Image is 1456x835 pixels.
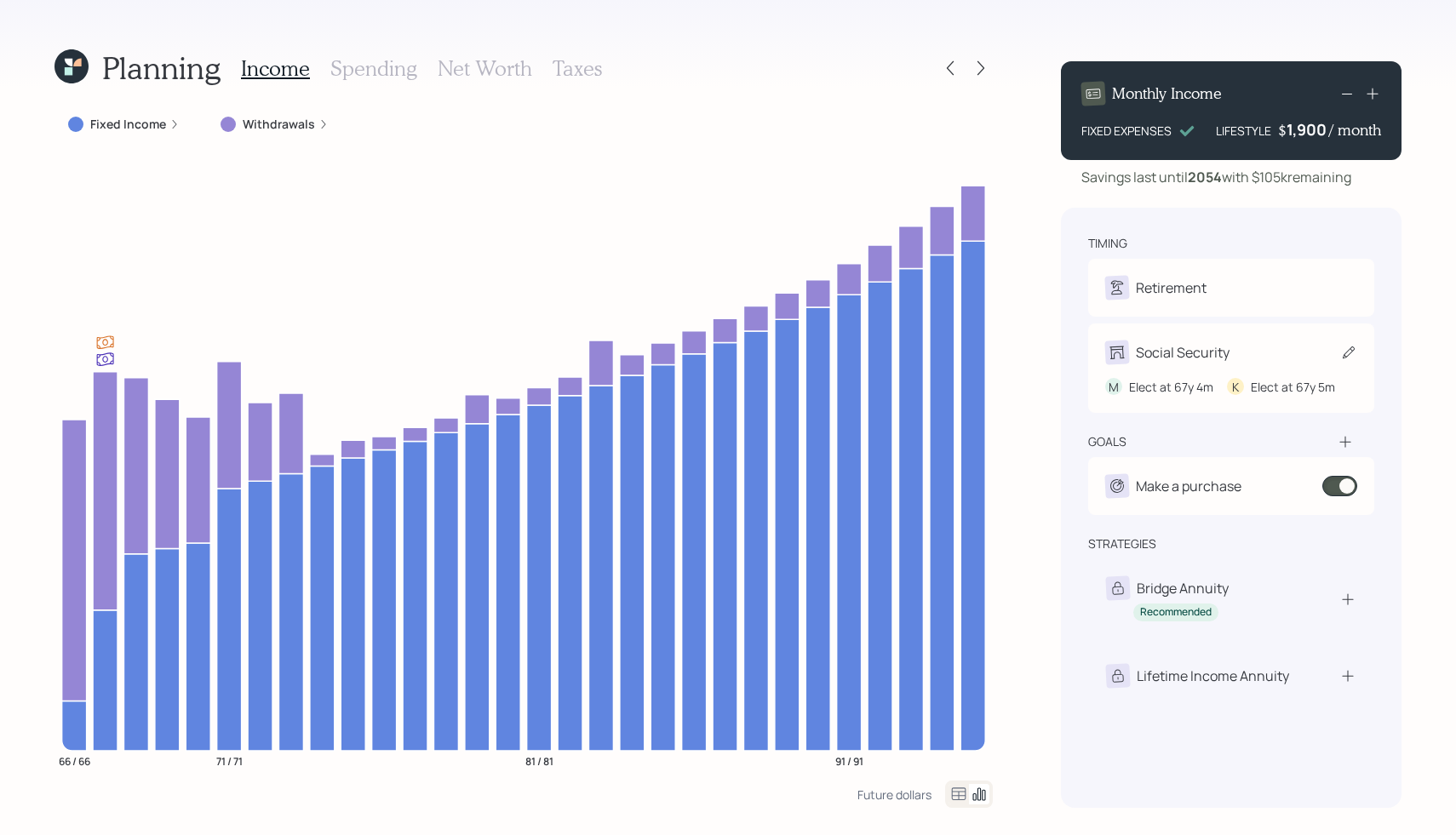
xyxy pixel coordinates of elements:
[243,116,315,133] label: Withdrawals
[1251,378,1335,396] div: Elect at 67y 5m
[1081,167,1351,187] div: Savings last until with $105k remaining
[1137,578,1229,598] div: Bridge Annuity
[1136,342,1230,363] div: Social Security
[835,753,863,768] tspan: 91 / 91
[525,753,553,768] tspan: 81 / 81
[1136,277,1207,298] div: Retirement
[1136,476,1241,496] div: Make a purchase
[1227,378,1244,396] div: K
[1088,433,1126,450] div: goals
[90,116,166,133] label: Fixed Income
[1278,121,1287,140] h4: $
[1088,235,1127,252] div: timing
[438,56,532,81] h3: Net Worth
[1216,122,1271,140] div: LIFESTYLE
[1105,378,1122,396] div: M
[1140,605,1212,620] div: Recommended
[1329,121,1381,140] h4: / month
[1137,666,1289,686] div: Lifetime Income Annuity
[59,753,90,768] tspan: 66 / 66
[216,753,243,768] tspan: 71 / 71
[102,49,221,86] h1: Planning
[553,56,602,81] h3: Taxes
[330,56,417,81] h3: Spending
[1081,122,1172,140] div: FIXED EXPENSES
[1287,119,1329,140] div: 1,900
[1188,168,1222,186] b: 2054
[1088,535,1156,552] div: strategies
[857,786,931,803] div: Future dollars
[1129,378,1213,396] div: Elect at 67y 4m
[1112,84,1222,103] h4: Monthly Income
[241,56,310,81] h3: Income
